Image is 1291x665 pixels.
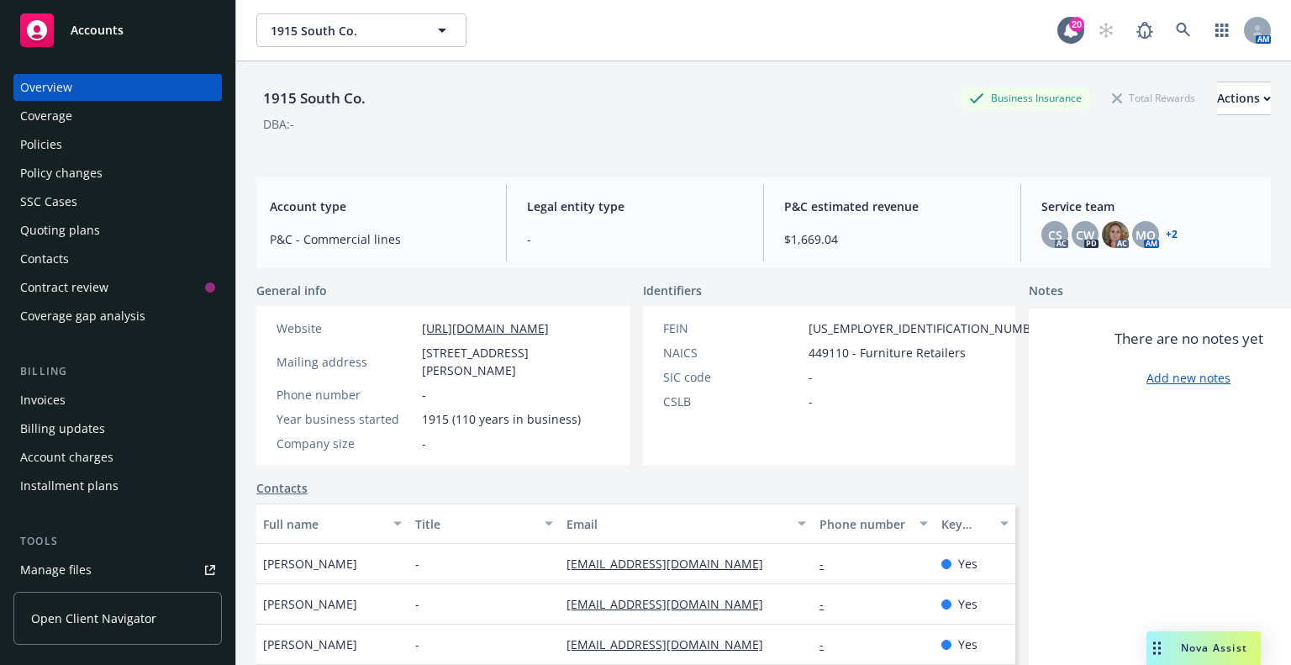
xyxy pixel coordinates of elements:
span: P&C estimated revenue [784,198,1000,215]
div: SSC Cases [20,188,77,215]
div: Overview [20,74,72,101]
span: [US_EMPLOYER_IDENTIFICATION_NUMBER] [809,319,1049,337]
span: - [809,393,813,410]
span: - [422,435,426,452]
div: NAICS [663,344,802,362]
div: Phone number [277,386,415,404]
a: - [819,596,837,612]
div: Tools [13,533,222,550]
span: 1915 (110 years in business) [422,410,581,428]
span: $1,669.04 [784,230,1000,248]
div: Contract review [20,274,108,301]
span: [PERSON_NAME] [263,595,357,613]
span: - [415,636,419,653]
div: Drag to move [1146,631,1167,665]
span: - [415,555,419,573]
button: Phone number [813,504,934,544]
div: Total Rewards [1104,87,1204,108]
div: 20 [1069,17,1084,32]
a: Accounts [13,7,222,54]
a: Report a Bug [1128,13,1162,47]
a: Billing updates [13,415,222,442]
span: Yes [958,636,977,653]
span: [STREET_ADDRESS][PERSON_NAME] [422,344,609,379]
a: Invoices [13,387,222,414]
a: Manage files [13,557,222,583]
div: FEIN [663,319,802,337]
div: Actions [1217,82,1271,114]
div: Phone number [819,515,909,533]
button: Email [560,504,813,544]
span: [PERSON_NAME] [263,636,357,653]
a: Policies [13,131,222,158]
div: Quoting plans [20,217,100,244]
button: Full name [256,504,408,544]
span: CW [1076,226,1094,244]
div: Manage files [20,557,92,583]
button: 1915 South Co. [256,13,466,47]
a: - [819,556,837,572]
div: 1915 South Co. [256,87,372,109]
a: Installment plans [13,472,222,499]
div: Billing updates [20,415,105,442]
a: [URL][DOMAIN_NAME] [422,320,549,336]
div: SIC code [663,368,802,386]
button: Actions [1217,82,1271,115]
div: Year business started [277,410,415,428]
div: Coverage [20,103,72,129]
a: [EMAIL_ADDRESS][DOMAIN_NAME] [566,556,777,572]
div: Invoices [20,387,66,414]
a: Account charges [13,444,222,471]
a: Search [1167,13,1200,47]
a: Policy changes [13,160,222,187]
div: Account charges [20,444,113,471]
span: Service team [1041,198,1257,215]
div: Contacts [20,245,69,272]
span: P&C - Commercial lines [270,230,486,248]
span: Legal entity type [527,198,743,215]
span: Identifiers [643,282,702,299]
span: There are no notes yet [1114,329,1263,349]
button: Title [408,504,561,544]
div: Full name [263,515,383,533]
span: Nova Assist [1181,641,1247,655]
a: Switch app [1205,13,1239,47]
a: Contract review [13,274,222,301]
a: Quoting plans [13,217,222,244]
span: Account type [270,198,486,215]
div: Policy changes [20,160,103,187]
div: Coverage gap analysis [20,303,145,330]
div: Billing [13,363,222,380]
button: Key contact [935,504,1015,544]
a: Coverage gap analysis [13,303,222,330]
div: CSLB [663,393,802,410]
span: - [422,386,426,404]
div: Website [277,319,415,337]
a: Contacts [256,479,308,497]
span: Notes [1029,282,1063,302]
span: Yes [958,595,977,613]
div: Policies [20,131,62,158]
span: Yes [958,555,977,573]
div: Business Insurance [961,87,1090,108]
span: MQ [1136,226,1156,244]
a: SSC Cases [13,188,222,215]
a: [EMAIL_ADDRESS][DOMAIN_NAME] [566,636,777,652]
span: CS [1048,226,1062,244]
a: Start snowing [1089,13,1123,47]
span: - [527,230,743,248]
div: Mailing address [277,353,415,371]
div: Title [415,515,535,533]
span: Accounts [71,24,124,37]
span: General info [256,282,327,299]
img: photo [1102,221,1129,248]
a: Coverage [13,103,222,129]
span: 449110 - Furniture Retailers [809,344,966,362]
span: - [809,368,813,386]
div: Company size [277,435,415,452]
button: Nova Assist [1146,631,1261,665]
div: Installment plans [20,472,119,499]
span: Open Client Navigator [31,610,156,627]
div: DBA: - [263,115,294,133]
a: Add new notes [1146,369,1230,387]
